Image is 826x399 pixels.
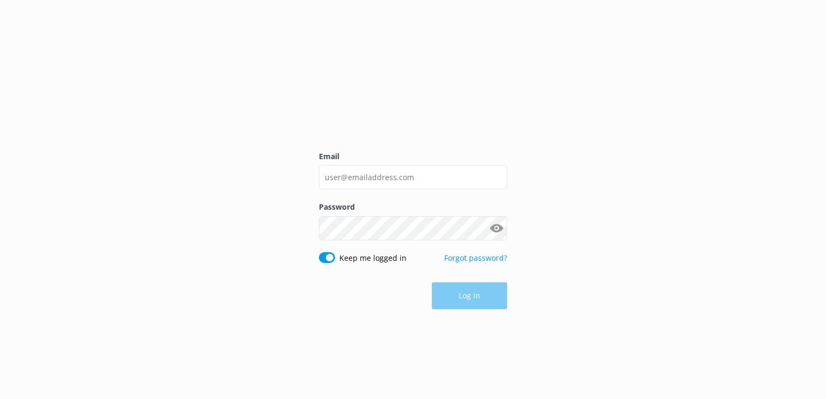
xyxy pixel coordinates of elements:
[319,201,507,213] label: Password
[486,217,507,239] button: Show password
[319,151,507,162] label: Email
[339,252,407,264] label: Keep me logged in
[319,165,507,189] input: user@emailaddress.com
[444,253,507,263] a: Forgot password?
